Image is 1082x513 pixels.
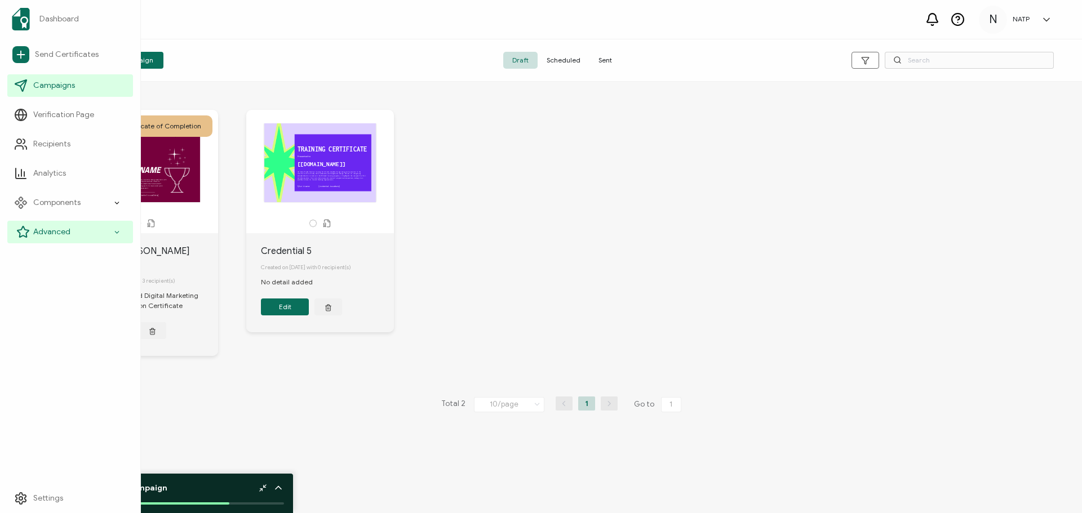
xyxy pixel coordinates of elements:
[7,133,133,155] a: Recipients
[578,396,595,411] li: 1
[538,52,589,69] span: Scheduled
[7,104,133,126] a: Verification Page
[1026,459,1082,513] div: Chat Widget
[109,115,212,137] div: Certificate of Completion
[7,487,133,510] a: Settings
[33,80,75,91] span: Campaigns
[634,396,684,412] span: Go to
[33,493,63,504] span: Settings
[35,49,99,60] span: Send Certificates
[85,271,218,291] div: Created on [DATE] with 3 recipient(s)
[12,8,30,30] img: sertifier-logomark-colored.svg
[85,291,218,311] div: Details: Advanced Digital Marketing Course Completion Certificate
[441,396,465,412] span: Total 2
[39,14,79,25] span: Dashboard
[33,226,70,238] span: Advanced
[33,109,94,121] span: Verification Page
[1013,15,1030,23] h5: NATP
[503,52,538,69] span: Draft
[261,277,324,287] div: No detail added
[7,162,133,185] a: Analytics
[7,3,133,35] a: Dashboard
[85,244,218,271] div: Test by [PERSON_NAME] (Diagram)
[885,52,1054,69] input: Search
[261,244,394,258] div: Credential 5
[474,397,544,412] input: Select
[7,74,133,97] a: Campaigns
[33,168,66,179] span: Analytics
[7,42,133,68] a: Send Certificates
[989,11,997,28] span: N
[33,139,70,150] span: Recipients
[33,197,81,208] span: Components
[261,298,309,315] button: Edit
[126,483,167,493] b: Campaign
[1026,459,1082,513] iframe: To enrich screen reader interactions, please activate Accessibility in Grammarly extension settings
[589,52,621,69] span: Sent
[261,258,394,277] div: Created on [DATE] with 0 recipient(s)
